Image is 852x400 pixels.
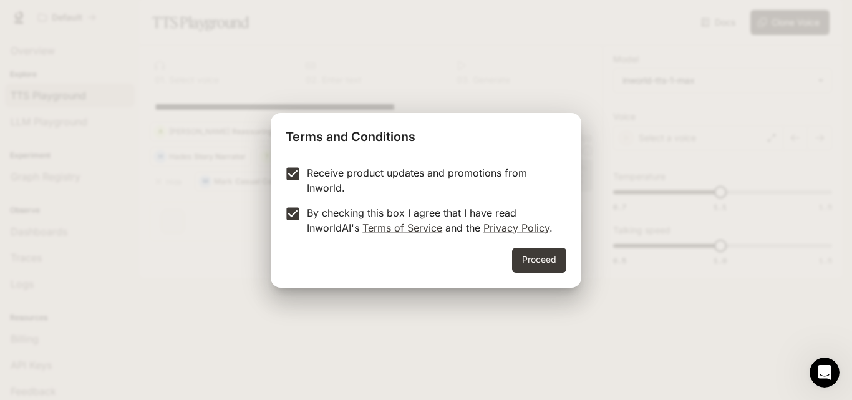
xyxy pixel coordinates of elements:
p: By checking this box I agree that I have read InworldAI's and the . [307,205,556,235]
h2: Terms and Conditions [271,113,581,155]
a: Terms of Service [362,222,442,234]
a: Privacy Policy [483,222,549,234]
iframe: Intercom live chat [810,358,840,388]
p: Receive product updates and promotions from Inworld. [307,165,556,195]
button: Proceed [512,248,566,273]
